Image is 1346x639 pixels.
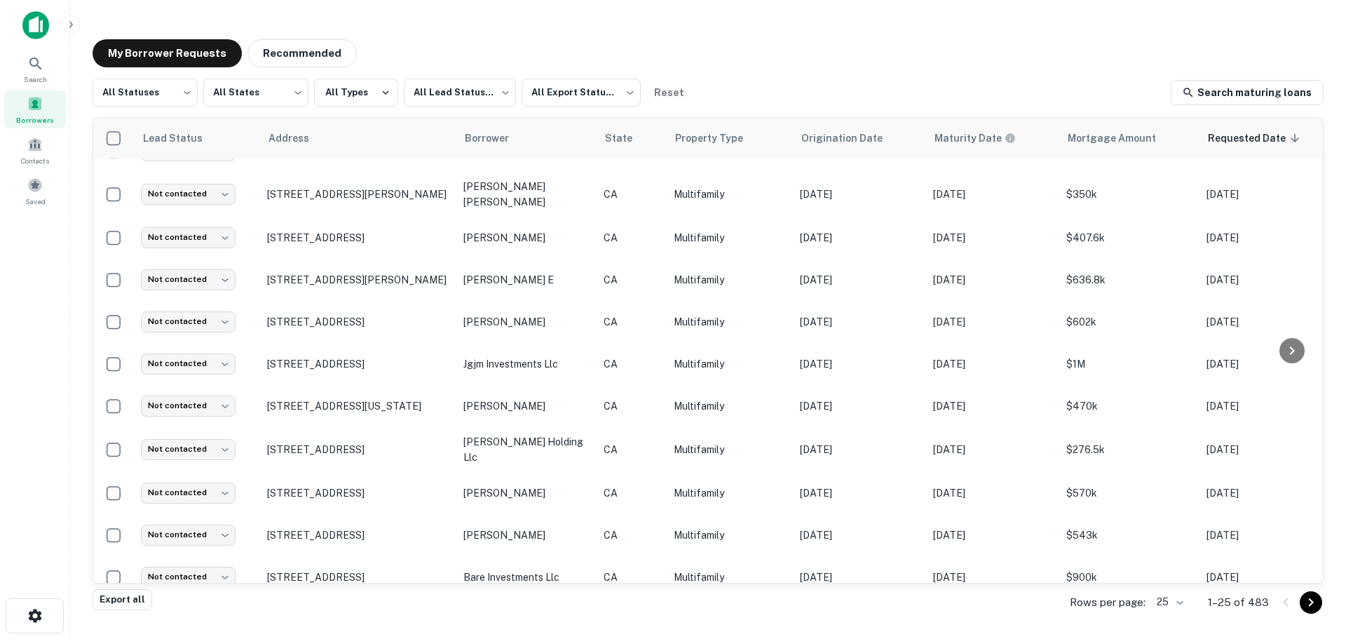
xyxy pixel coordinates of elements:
p: [DATE] [1206,356,1326,372]
p: $1M [1066,356,1192,372]
p: [STREET_ADDRESS][PERSON_NAME] [267,188,449,201]
div: All Export Statuses [522,74,641,111]
p: [DATE] [933,187,1052,202]
p: Multifamily [674,398,786,414]
div: 25 [1151,592,1185,612]
p: [DATE] [800,187,919,202]
div: Not contacted [141,483,236,503]
p: Multifamily [674,527,786,543]
p: [DATE] [1206,187,1326,202]
p: [PERSON_NAME] [463,230,590,245]
a: Borrowers [4,90,66,128]
p: [PERSON_NAME] [463,314,590,330]
div: Not contacted [141,311,236,332]
div: All States [203,74,308,111]
p: [STREET_ADDRESS] [267,231,449,244]
div: Not contacted [141,525,236,545]
p: $602k [1066,314,1192,330]
p: 1–25 of 483 [1208,594,1269,611]
p: [DATE] [933,230,1052,245]
p: [DATE] [1206,485,1326,501]
p: [DATE] [800,527,919,543]
p: [PERSON_NAME] [463,485,590,501]
p: Multifamily [674,314,786,330]
p: [DATE] [1206,570,1326,585]
iframe: Chat Widget [1276,527,1346,594]
p: [STREET_ADDRESS] [267,358,449,370]
th: Property Type [667,119,793,158]
th: Requested Date [1199,119,1333,158]
p: Rows per page: [1070,594,1146,611]
p: $470k [1066,398,1192,414]
p: [DATE] [800,570,919,585]
p: [DATE] [933,314,1052,330]
p: $636.8k [1066,272,1192,288]
th: Lead Status [134,119,260,158]
p: CA [604,398,660,414]
th: Address [260,119,456,158]
th: State [597,119,667,158]
div: Saved [4,172,66,210]
p: CA [604,570,660,585]
p: [STREET_ADDRESS][US_STATE] [267,400,449,412]
p: CA [604,485,660,501]
div: Search [4,50,66,88]
span: Lead Status [142,130,221,147]
p: [DATE] [933,356,1052,372]
p: [DATE] [933,442,1052,457]
button: Reset [646,79,691,107]
p: [DATE] [933,398,1052,414]
p: [STREET_ADDRESS] [267,529,449,542]
p: [STREET_ADDRESS] [267,316,449,328]
span: Origination Date [801,130,901,147]
th: Borrower [456,119,597,158]
span: Borrowers [16,114,54,126]
p: Multifamily [674,356,786,372]
div: Not contacted [141,439,236,459]
p: $407.6k [1066,230,1192,245]
div: Not contacted [141,354,236,374]
p: CA [604,314,660,330]
span: Address [268,130,327,147]
button: All Types [314,79,398,107]
div: Not contacted [141,396,236,416]
div: Not contacted [141,567,236,587]
p: [STREET_ADDRESS] [267,443,449,456]
p: [PERSON_NAME] [PERSON_NAME] [463,179,590,210]
p: CA [604,356,660,372]
p: Multifamily [674,570,786,585]
p: [DATE] [1206,527,1326,543]
p: [DATE] [1206,230,1326,245]
p: CA [604,230,660,245]
p: bare investments llc [463,570,590,585]
p: $570k [1066,485,1192,501]
span: State [605,130,651,147]
p: [DATE] [800,398,919,414]
th: Origination Date [793,119,926,158]
p: [DATE] [933,527,1052,543]
p: CA [604,187,660,202]
p: $350k [1066,187,1192,202]
p: [PERSON_NAME] [463,398,590,414]
div: All Lead Statuses [404,74,516,111]
p: [STREET_ADDRESS] [267,487,449,499]
p: [DATE] [933,570,1052,585]
p: [DATE] [800,485,919,501]
p: jgjm investments llc [463,356,590,372]
p: [DATE] [933,272,1052,288]
p: [STREET_ADDRESS] [267,571,449,584]
p: [PERSON_NAME] e [463,272,590,288]
div: Tiện ích trò chuyện [1276,527,1346,594]
span: Borrower [465,130,527,147]
p: Multifamily [674,187,786,202]
span: Contacts [21,155,49,166]
p: Multifamily [674,485,786,501]
th: Maturity dates displayed may be estimated. Please contact the lender for the most accurate maturi... [926,119,1059,158]
a: Contacts [4,131,66,169]
div: Not contacted [141,269,236,290]
p: [DATE] [1206,272,1326,288]
span: Search [24,74,47,85]
span: Maturity dates displayed may be estimated. Please contact the lender for the most accurate maturi... [934,130,1034,146]
p: CA [604,527,660,543]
